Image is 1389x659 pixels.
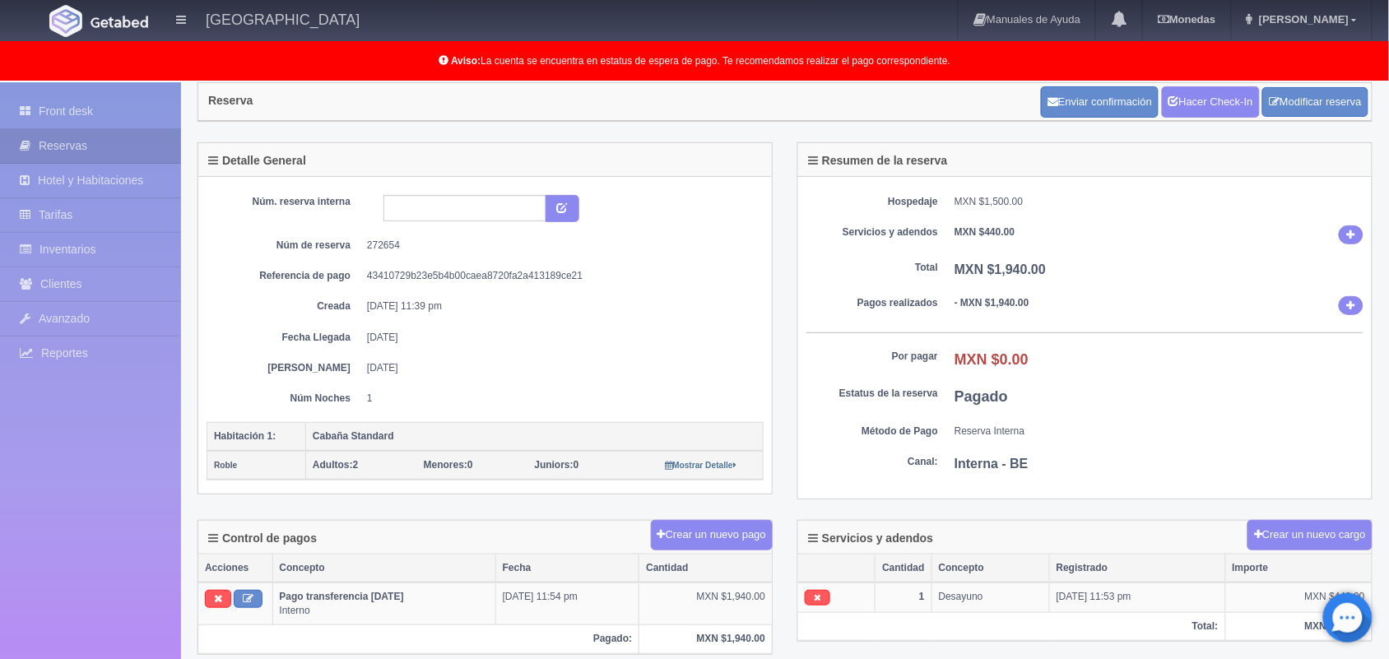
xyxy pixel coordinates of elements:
[495,555,639,582] th: Fecha
[313,459,353,471] strong: Adultos:
[806,225,938,239] dt: Servicios y adendos
[306,422,764,451] th: Cabaña Standard
[424,459,467,471] strong: Menores:
[1225,555,1372,582] th: Importe
[1262,87,1368,118] a: Modificar reserva
[808,532,933,545] h4: Servicios y adendos
[665,459,736,471] a: Mostrar Detalle
[208,532,317,545] h4: Control de pagos
[208,95,253,107] h4: Reserva
[367,239,751,253] dd: 272654
[272,555,495,582] th: Concepto
[424,459,473,471] span: 0
[806,455,938,469] dt: Canal:
[272,582,495,625] td: Interno
[1247,520,1373,550] button: Crear un nuevo cargo
[219,392,351,406] dt: Núm Noches
[1225,612,1372,640] th: MXN $440.00
[955,262,1046,276] b: MXN $1,940.00
[367,392,751,406] dd: 1
[451,55,481,67] b: Aviso:
[280,591,404,602] b: Pago transferencia [DATE]
[219,299,351,313] dt: Creada
[219,269,351,283] dt: Referencia de pago
[367,299,751,313] dd: [DATE] 11:39 pm
[919,591,925,602] b: 1
[91,16,148,28] img: Getabed
[639,625,772,653] th: MXN $1,940.00
[806,350,938,364] dt: Por pagar
[806,195,938,209] dt: Hospedaje
[214,461,237,470] small: Roble
[798,612,1225,640] th: Total:
[1225,582,1372,612] td: MXN $440.00
[955,226,1015,238] b: MXN $440.00
[495,582,639,625] td: [DATE] 11:54 pm
[955,351,1029,368] b: MXN $0.00
[313,459,358,471] span: 2
[208,155,306,167] h4: Detalle General
[639,555,772,582] th: Cantidad
[1255,13,1349,26] span: [PERSON_NAME]
[806,387,938,401] dt: Estatus de la reserva
[206,8,360,29] h4: [GEOGRAPHIC_DATA]
[955,457,1029,471] b: Interna - BE
[367,361,751,375] dd: [DATE]
[535,459,579,471] span: 0
[219,195,351,209] dt: Núm. reserva interna
[219,331,351,345] dt: Fecha Llegada
[955,388,1008,405] b: Pagado
[1049,582,1225,612] td: [DATE] 11:53 pm
[1162,86,1260,118] a: Hacer Check-In
[651,520,773,550] button: Crear un nuevo pago
[214,430,276,442] b: Habitación 1:
[49,5,82,37] img: Getabed
[955,195,1363,209] dd: MXN $1,500.00
[535,459,574,471] strong: Juniors:
[876,555,931,582] th: Cantidad
[639,582,772,625] td: MXN $1,940.00
[367,331,751,345] dd: [DATE]
[219,239,351,253] dt: Núm de reserva
[808,155,948,167] h4: Resumen de la reserva
[955,425,1363,439] dd: Reserva Interna
[1049,555,1225,582] th: Registrado
[806,261,938,275] dt: Total
[665,461,736,470] small: Mostrar Detalle
[806,296,938,310] dt: Pagos realizados
[367,269,751,283] dd: 43410729b23e5b4b00caea8720fa2a413189ce21
[219,361,351,375] dt: [PERSON_NAME]
[955,297,1029,309] b: - MXN $1,940.00
[1158,13,1215,26] b: Monedas
[939,591,983,602] span: Desayuno
[806,425,938,439] dt: Método de Pago
[198,625,639,653] th: Pagado:
[1041,86,1159,118] button: Enviar confirmación
[198,555,272,582] th: Acciones
[931,555,1049,582] th: Concepto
